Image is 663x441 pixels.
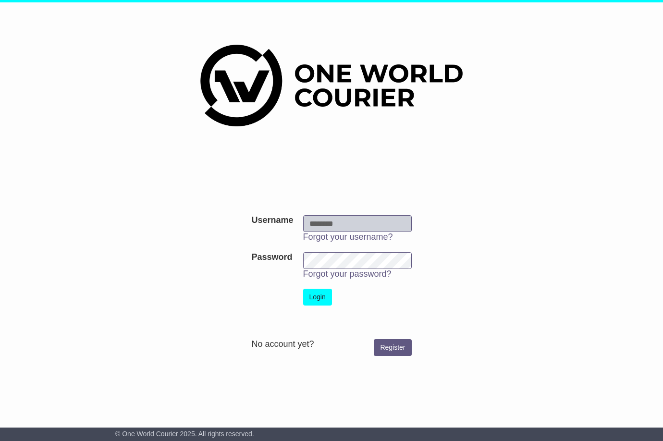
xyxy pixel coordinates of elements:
div: No account yet? [251,339,411,350]
label: Username [251,215,293,226]
img: One World [200,45,463,126]
span: © One World Courier 2025. All rights reserved. [115,430,254,438]
label: Password [251,252,292,263]
button: Login [303,289,332,306]
a: Register [374,339,411,356]
a: Forgot your password? [303,269,392,279]
a: Forgot your username? [303,232,393,242]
